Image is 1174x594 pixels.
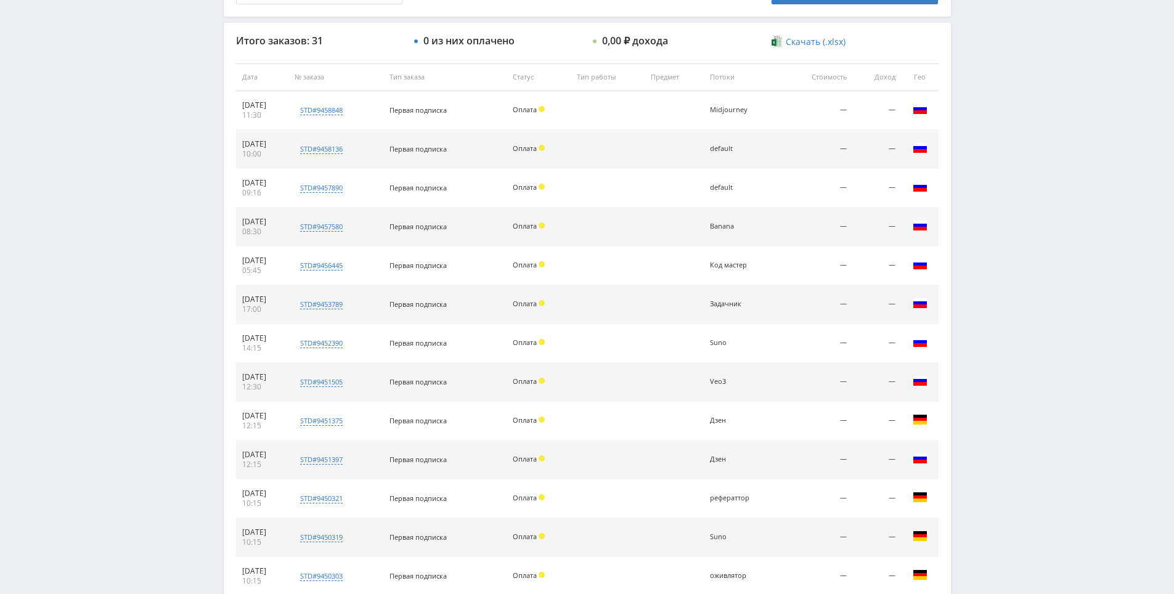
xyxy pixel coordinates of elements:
[913,451,927,466] img: rus.png
[242,100,282,110] div: [DATE]
[513,144,537,153] span: Оплата
[602,35,668,46] div: 0,00 ₽ дохода
[242,343,282,353] div: 14:15
[242,217,282,227] div: [DATE]
[513,260,537,269] span: Оплата
[513,415,537,425] span: Оплата
[389,144,447,153] span: Первая подписка
[853,285,901,324] td: —
[539,417,545,423] span: Холд
[242,527,282,537] div: [DATE]
[300,494,343,503] div: std#9450321
[853,518,901,557] td: —
[902,63,939,91] th: Гео
[853,169,901,208] td: —
[913,568,927,582] img: deu.png
[300,261,343,271] div: std#9456445
[913,140,927,155] img: rus.png
[571,63,645,91] th: Тип работы
[785,169,853,208] td: —
[389,261,447,270] span: Первая подписка
[242,266,282,275] div: 05:45
[539,455,545,462] span: Холд
[242,489,282,498] div: [DATE]
[539,339,545,345] span: Холд
[513,338,537,347] span: Оплата
[913,257,927,272] img: rus.png
[710,261,765,269] div: Код мастер
[513,376,537,386] span: Оплата
[389,416,447,425] span: Первая подписка
[389,455,447,464] span: Первая подписка
[785,402,853,441] td: —
[383,63,507,91] th: Тип заказа
[853,363,901,402] td: —
[242,139,282,149] div: [DATE]
[710,339,765,347] div: Suno
[300,183,343,193] div: std#9457890
[242,576,282,586] div: 10:15
[389,299,447,309] span: Первая подписка
[539,378,545,384] span: Холд
[539,300,545,306] span: Холд
[913,296,927,311] img: rus.png
[539,261,545,267] span: Холд
[389,532,447,542] span: Первая подписка
[704,63,785,91] th: Потоки
[913,529,927,543] img: deu.png
[242,372,282,382] div: [DATE]
[242,178,282,188] div: [DATE]
[786,37,846,47] span: Скачать (.xlsx)
[913,373,927,388] img: rus.png
[853,441,901,479] td: —
[710,184,765,192] div: default
[242,450,282,460] div: [DATE]
[242,421,282,431] div: 12:15
[236,63,288,91] th: Дата
[853,324,901,363] td: —
[785,208,853,246] td: —
[539,184,545,190] span: Холд
[785,518,853,557] td: —
[300,222,343,232] div: std#9457580
[236,35,402,46] div: Итого заказов: 31
[772,36,846,48] a: Скачать (.xlsx)
[300,455,343,465] div: std#9451397
[710,417,765,425] div: Дзен
[389,183,447,192] span: Первая подписка
[710,533,765,541] div: Suno
[785,363,853,402] td: —
[242,460,282,470] div: 12:15
[300,105,343,115] div: std#9458848
[507,63,571,91] th: Статус
[389,338,447,348] span: Первая подписка
[513,571,537,580] span: Оплата
[389,377,447,386] span: Первая подписка
[389,105,447,115] span: Первая подписка
[853,91,901,130] td: —
[913,218,927,233] img: rus.png
[913,412,927,427] img: deu.png
[913,179,927,194] img: rus.png
[539,222,545,229] span: Холд
[300,299,343,309] div: std#9453789
[785,285,853,324] td: —
[853,402,901,441] td: —
[513,454,537,463] span: Оплата
[300,377,343,387] div: std#9451505
[710,106,765,114] div: Midjourney
[242,110,282,120] div: 11:30
[513,221,537,230] span: Оплата
[913,102,927,116] img: rus.png
[785,91,853,130] td: —
[645,63,703,91] th: Предмет
[853,246,901,285] td: —
[513,182,537,192] span: Оплата
[242,411,282,421] div: [DATE]
[242,149,282,159] div: 10:00
[242,382,282,392] div: 12:30
[242,537,282,547] div: 10:15
[785,324,853,363] td: —
[242,295,282,304] div: [DATE]
[539,572,545,578] span: Холд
